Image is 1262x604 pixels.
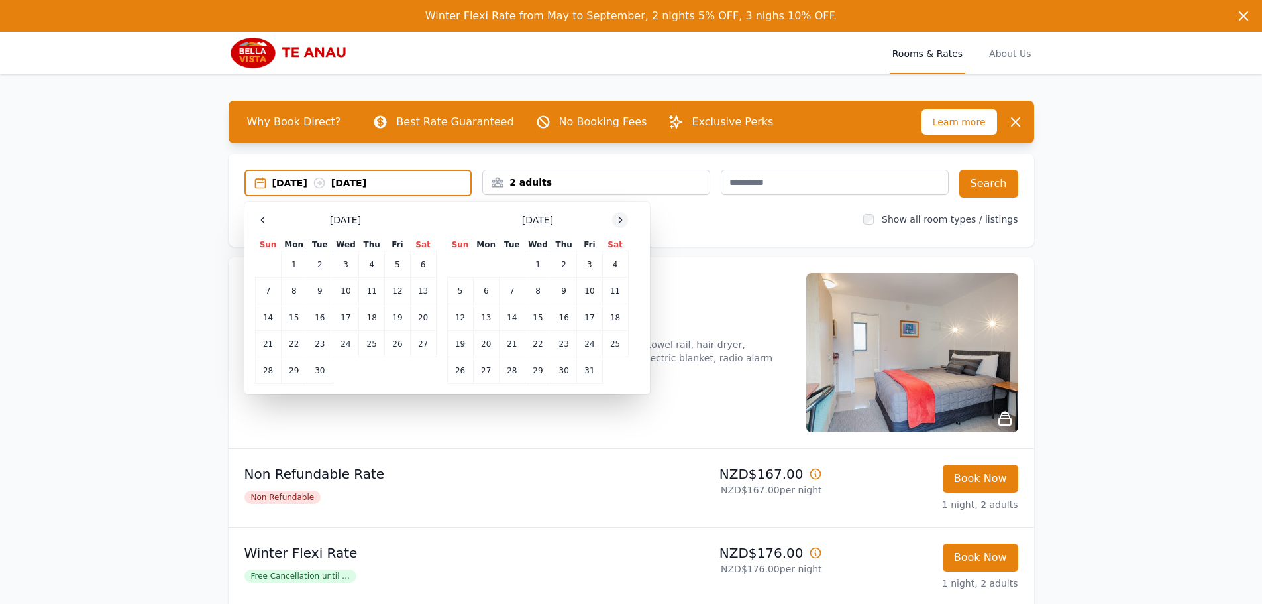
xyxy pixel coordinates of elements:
[943,465,1018,493] button: Book Now
[281,304,307,331] td: 15
[551,278,577,304] td: 9
[551,304,577,331] td: 16
[244,544,626,562] p: Winter Flexi Rate
[307,357,333,384] td: 30
[255,357,281,384] td: 28
[385,239,410,251] th: Fri
[473,357,499,384] td: 27
[522,213,553,227] span: [DATE]
[473,331,499,357] td: 20
[890,32,965,74] a: Rooms & Rates
[385,331,410,357] td: 26
[307,278,333,304] td: 9
[359,251,385,278] td: 4
[602,278,628,304] td: 11
[359,239,385,251] th: Thu
[921,109,997,135] span: Learn more
[577,331,602,357] td: 24
[525,357,551,384] td: 29
[333,278,358,304] td: 10
[307,239,333,251] th: Tue
[447,331,473,357] td: 19
[499,357,525,384] td: 28
[359,278,385,304] td: 11
[307,251,333,278] td: 2
[255,304,281,331] td: 14
[333,239,358,251] th: Wed
[307,304,333,331] td: 16
[447,304,473,331] td: 12
[637,562,822,575] p: NZD$176.00 per night
[525,304,551,331] td: 15
[359,331,385,357] td: 25
[307,331,333,357] td: 23
[410,239,436,251] th: Sat
[499,304,525,331] td: 14
[333,304,358,331] td: 17
[577,357,602,384] td: 31
[602,331,628,357] td: 25
[637,483,822,497] p: NZD$167.00 per night
[525,239,551,251] th: Wed
[330,213,361,227] span: [DATE]
[577,278,602,304] td: 10
[244,491,321,504] span: Non Refundable
[255,331,281,357] td: 21
[333,251,358,278] td: 3
[986,32,1033,74] a: About Us
[244,570,356,583] span: Free Cancellation until ...
[385,278,410,304] td: 12
[602,251,628,278] td: 4
[410,251,436,278] td: 6
[447,278,473,304] td: 5
[255,278,281,304] td: 7
[577,239,602,251] th: Fri
[882,214,1018,225] label: Show all room types / listings
[473,278,499,304] td: 6
[637,544,822,562] p: NZD$176.00
[602,304,628,331] td: 18
[281,239,307,251] th: Mon
[525,251,551,278] td: 1
[833,498,1018,511] p: 1 night, 2 adults
[473,304,499,331] td: 13
[833,577,1018,590] p: 1 night, 2 adults
[499,331,525,357] td: 21
[473,239,499,251] th: Mon
[499,278,525,304] td: 7
[410,304,436,331] td: 20
[959,170,1018,198] button: Search
[410,278,436,304] td: 13
[551,251,577,278] td: 2
[447,357,473,384] td: 26
[577,304,602,331] td: 17
[410,331,436,357] td: 27
[551,357,577,384] td: 30
[551,331,577,357] td: 23
[396,114,513,130] p: Best Rate Guaranteed
[483,176,710,189] div: 2 adults
[333,331,358,357] td: 24
[577,251,602,278] td: 3
[385,251,410,278] td: 5
[244,465,626,483] p: Non Refundable Rate
[425,9,837,22] span: Winter Flexi Rate from May to September, 2 nights 5% OFF, 3 nighs 10% OFF.
[602,239,628,251] th: Sat
[499,239,525,251] th: Tue
[551,239,577,251] th: Thu
[281,357,307,384] td: 29
[272,176,471,190] div: [DATE] [DATE]
[255,239,281,251] th: Sun
[447,239,473,251] th: Sun
[281,331,307,357] td: 22
[637,465,822,483] p: NZD$167.00
[525,331,551,357] td: 22
[281,278,307,304] td: 8
[525,278,551,304] td: 8
[943,544,1018,572] button: Book Now
[359,304,385,331] td: 18
[385,304,410,331] td: 19
[281,251,307,278] td: 1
